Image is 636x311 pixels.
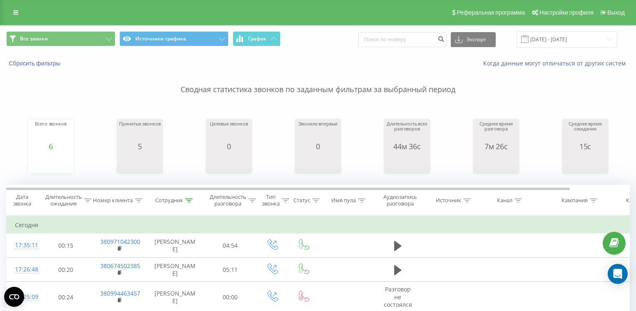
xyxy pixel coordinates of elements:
div: 15с [564,142,606,150]
div: 0 [298,142,337,150]
td: 00:20 [40,258,92,282]
a: 380994463457 [100,289,140,297]
span: Все звонки [20,35,48,42]
div: Аудиозапись разговора [380,193,420,208]
div: 17:35:11 [15,237,32,253]
button: Open CMP widget [4,287,24,307]
div: Статус [293,197,310,204]
button: График [233,31,281,46]
span: Разговор не состоялся [384,285,412,308]
div: Имя пула [331,197,356,204]
button: Экспорт [451,32,496,47]
div: Всего звонков [35,121,67,142]
div: 17:26:48 [15,261,32,278]
div: Целевых звонков [210,121,248,142]
a: 380971042300 [100,238,140,246]
div: 6 [35,142,67,150]
div: Длительность всех разговоров [386,121,428,142]
div: Принятых звонков [119,121,160,142]
div: Длительность разговора [210,193,246,208]
div: Дата звонка [7,193,37,208]
div: 44м 36с [386,142,428,150]
span: Настройки профиля [539,9,594,16]
div: Среднее время ожидания [564,121,606,142]
div: 17:25:09 [15,289,32,305]
button: Все звонки [6,31,115,46]
div: Тип звонка [262,193,280,208]
button: Источники трафика [119,31,229,46]
div: Номер клиента [93,197,133,204]
div: Звонили впервые [298,121,337,142]
td: 00:15 [40,233,92,258]
td: [PERSON_NAME] [146,233,204,258]
input: Поиск по номеру [358,32,447,47]
div: 7м 26с [475,142,517,150]
a: 380674502385 [100,262,140,270]
div: Канал [497,197,512,204]
td: 05:11 [204,258,256,282]
button: Сбросить фильтры [6,60,65,67]
p: Сводная статистика звонков по заданным фильтрам за выбранный период [6,68,630,95]
div: Кампания [561,197,588,204]
td: [PERSON_NAME] [146,258,204,282]
div: 5 [119,142,160,150]
td: 04:54 [204,233,256,258]
div: 0 [210,142,248,150]
span: График [248,36,266,42]
div: Длительность ожидания [45,193,82,208]
a: Когда данные могут отличаться от других систем [483,59,630,67]
div: Среднее время разговора [475,121,517,142]
span: Реферальная программа [457,9,525,16]
div: Источник [436,197,461,204]
div: Сотрудник [155,197,183,204]
div: Open Intercom Messenger [608,264,628,284]
span: Выход [607,9,625,16]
